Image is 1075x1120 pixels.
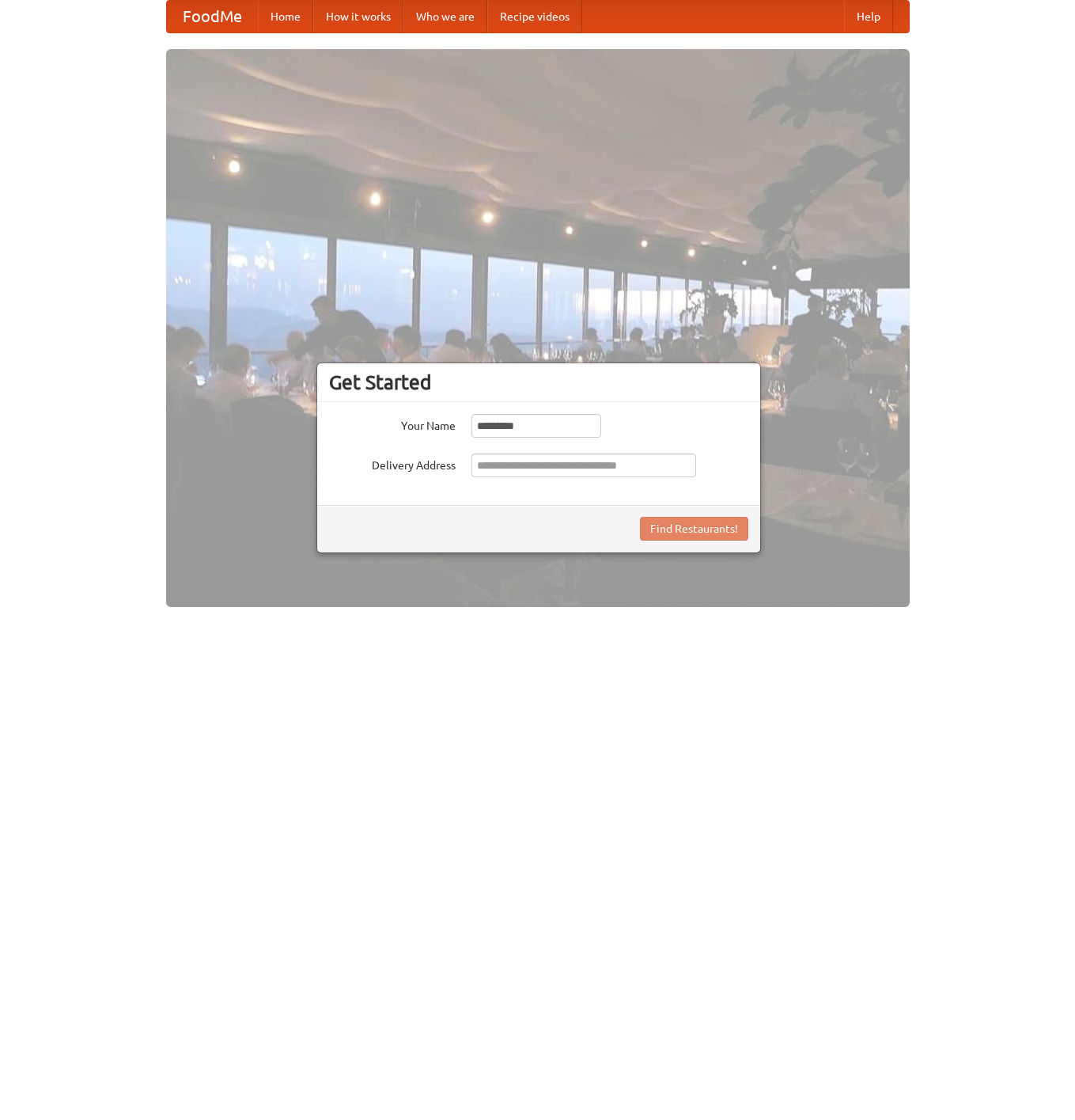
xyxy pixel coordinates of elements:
[403,1,487,32] a: Who we are
[167,1,258,32] a: FoodMe
[487,1,582,32] a: Recipe videos
[329,414,456,434] label: Your Name
[313,1,403,32] a: How it works
[640,517,748,541] button: Find Restaurants!
[329,454,456,473] label: Delivery Address
[844,1,893,32] a: Help
[258,1,313,32] a: Home
[329,370,748,394] h3: Get Started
